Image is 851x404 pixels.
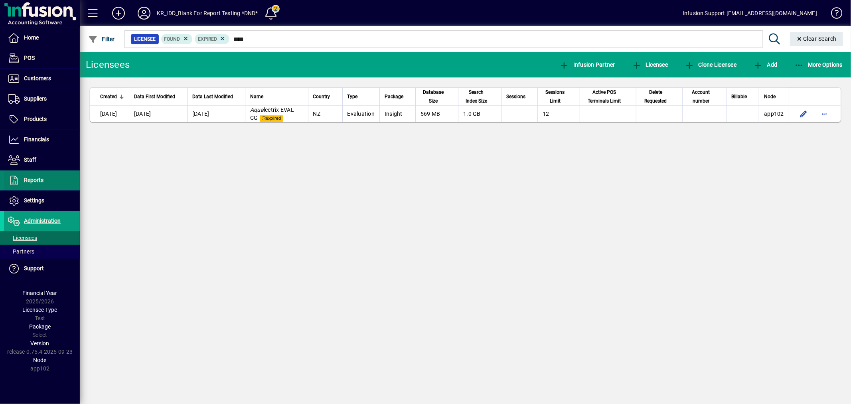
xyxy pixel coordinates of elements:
div: Search Index Size [463,88,496,105]
span: More Options [794,61,843,68]
span: Search Index Size [463,88,489,105]
div: Delete Requested [641,88,678,105]
span: Node [34,357,47,363]
span: Financial Year [23,290,57,296]
a: Knowledge Base [825,2,841,28]
span: Expired [260,115,283,122]
span: Clone Licensee [685,61,736,68]
mat-chip: Found Status: Found [161,34,193,44]
mat-chip: Expiry status: Expired [195,34,229,44]
a: Home [4,28,80,48]
a: Licensees [4,231,80,245]
span: Package [385,92,403,101]
span: Licensee [632,61,668,68]
span: Node [764,92,776,101]
a: Suppliers [4,89,80,109]
td: 569 MB [415,106,458,122]
span: Package [29,323,51,330]
a: Staff [4,150,80,170]
div: Type [348,92,375,101]
td: [DATE] [129,106,187,122]
span: Found [164,36,180,42]
td: Evaluation [342,106,380,122]
div: Sessions [506,92,533,101]
div: Account number [687,88,721,105]
button: Filter [86,32,117,46]
span: Filter [88,36,115,42]
em: Aqua [250,107,264,113]
span: Products [24,116,47,122]
span: Type [348,92,358,101]
a: Support [4,259,80,279]
span: Licensees [8,235,37,241]
td: 1.0 GB [458,106,501,122]
span: Expired [198,36,217,42]
td: Insight [379,106,415,122]
span: app102.prod.infusionbusinesssoftware.com [764,111,784,117]
span: Partners [8,248,34,255]
div: Billable [731,92,754,101]
div: Created [100,92,124,101]
a: POS [4,48,80,68]
span: Suppliers [24,95,47,102]
span: Data Last Modified [192,92,233,101]
div: Data Last Modified [192,92,240,101]
span: Support [24,265,44,271]
span: Infusion Partner [559,61,615,68]
span: Database Size [421,88,446,105]
span: Data First Modified [134,92,175,101]
div: Data First Modified [134,92,182,101]
div: Country [313,92,338,101]
a: Products [4,109,80,129]
span: Home [24,34,39,41]
button: Licensee [630,57,670,72]
span: Staff [24,156,36,163]
div: Active POS Terminals Limit [585,88,631,105]
span: Billable [731,92,747,101]
a: Partners [4,245,80,258]
span: Country [313,92,330,101]
span: POS [24,55,35,61]
a: Customers [4,69,80,89]
td: NZ [308,106,342,122]
button: Add [751,57,779,72]
button: Clone Licensee [683,57,738,72]
div: Licensees [86,58,130,71]
button: Edit [797,107,810,120]
a: Financials [4,130,80,150]
span: Name [250,92,263,101]
div: Package [385,92,411,101]
span: Sessions [506,92,525,101]
div: Name [250,92,303,101]
span: Sessions Limit [543,88,568,105]
span: Customers [24,75,51,81]
a: Reports [4,170,80,190]
td: [DATE] [90,106,129,122]
div: Database Size [421,88,453,105]
span: Licensee [134,35,156,43]
button: More Options [792,57,845,72]
div: Infusion Support [EMAIL_ADDRESS][DOMAIN_NAME] [683,7,817,20]
span: Account number [687,88,714,105]
button: Add [106,6,131,20]
td: [DATE] [187,106,245,122]
span: Financials [24,136,49,143]
span: Active POS Terminals Limit [585,88,624,105]
span: Created [100,92,117,101]
span: Reports [24,177,43,183]
span: Administration [24,218,61,224]
span: lectrix EVAL CG [250,107,294,121]
span: Add [753,61,777,68]
button: Infusion Partner [557,57,617,72]
button: More options [818,107,831,120]
button: Clear [790,32,843,46]
span: Licensee Type [23,307,57,313]
a: Settings [4,191,80,211]
div: Node [764,92,784,101]
span: Version [31,340,49,347]
button: Profile [131,6,157,20]
td: 12 [537,106,580,122]
span: Settings [24,197,44,204]
span: Clear Search [796,36,837,42]
div: Sessions Limit [543,88,575,105]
